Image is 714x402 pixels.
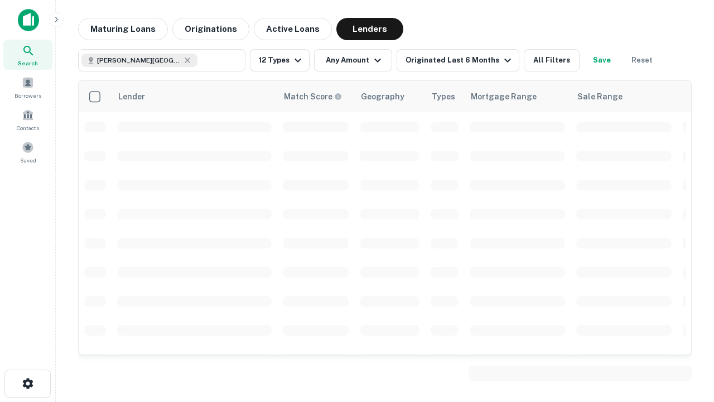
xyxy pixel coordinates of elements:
img: capitalize-icon.png [18,9,39,31]
button: Active Loans [254,18,332,40]
div: Capitalize uses an advanced AI algorithm to match your search with the best lender. The match sco... [284,90,342,103]
span: Borrowers [15,91,41,100]
div: Sale Range [577,90,623,103]
span: [PERSON_NAME][GEOGRAPHIC_DATA], [GEOGRAPHIC_DATA] [97,55,181,65]
iframe: Chat Widget [658,313,714,366]
div: Originated Last 6 Months [406,54,514,67]
button: Maturing Loans [78,18,168,40]
button: Originated Last 6 Months [397,49,519,71]
th: Lender [112,81,277,112]
button: Lenders [336,18,403,40]
div: Types [432,90,455,103]
button: Originations [172,18,249,40]
button: Reset [624,49,660,71]
span: Contacts [17,123,39,132]
th: Sale Range [571,81,677,112]
h6: Match Score [284,90,340,103]
div: Lender [118,90,145,103]
th: Mortgage Range [464,81,571,112]
a: Borrowers [3,72,52,102]
a: Search [3,40,52,70]
div: Geography [361,90,404,103]
th: Geography [354,81,425,112]
button: All Filters [524,49,580,71]
a: Saved [3,137,52,167]
th: Types [425,81,464,112]
th: Capitalize uses an advanced AI algorithm to match your search with the best lender. The match sco... [277,81,354,112]
div: Mortgage Range [471,90,537,103]
button: Save your search to get updates of matches that match your search criteria. [584,49,620,71]
button: 12 Types [250,49,310,71]
span: Search [18,59,38,68]
a: Contacts [3,104,52,135]
span: Saved [20,156,36,165]
button: Any Amount [314,49,392,71]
